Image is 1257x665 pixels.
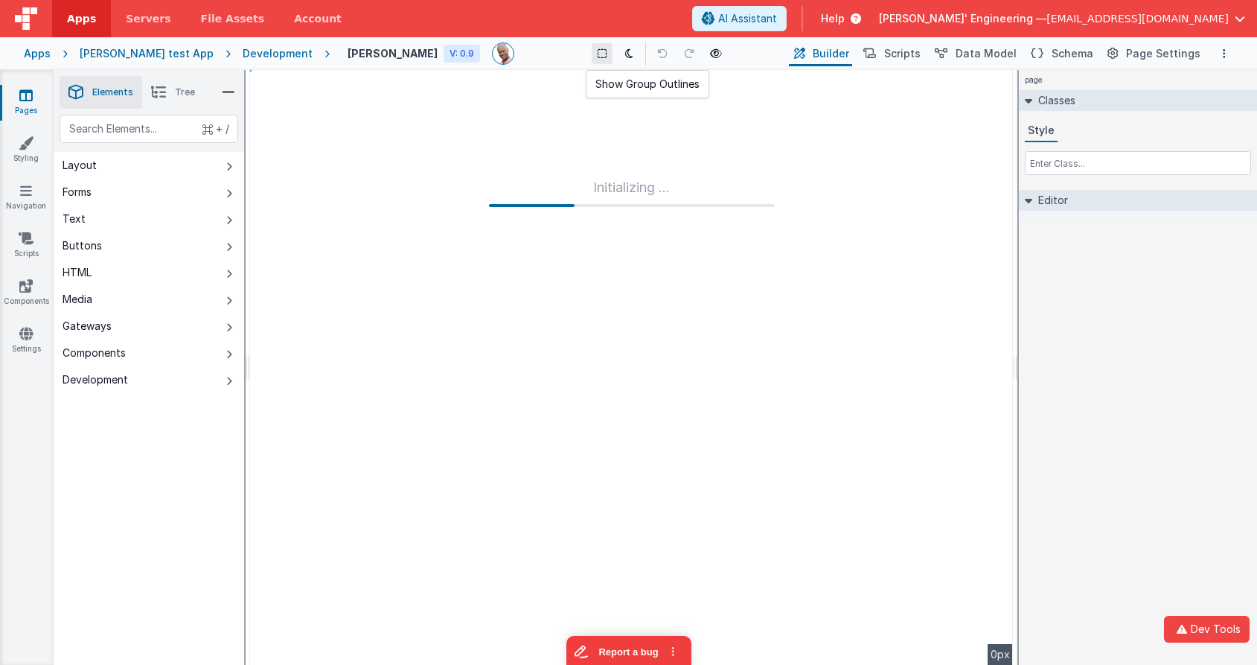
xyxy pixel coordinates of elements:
[879,11,1245,26] button: [PERSON_NAME]' Engineering — [EMAIL_ADDRESS][DOMAIN_NAME]
[63,238,102,253] div: Buttons
[884,46,921,61] span: Scripts
[1052,46,1093,61] span: Schema
[54,152,244,179] button: Layout
[54,366,244,393] button: Development
[24,46,51,61] div: Apps
[1025,151,1251,175] input: Enter Class...
[63,292,92,307] div: Media
[1025,120,1058,142] button: Style
[60,115,238,143] input: Search Elements...
[54,313,244,340] button: Gateways
[63,158,97,173] div: Layout
[1102,41,1203,66] button: Page Settings
[63,265,92,280] div: HTML
[175,86,195,98] span: Tree
[493,43,514,64] img: 11ac31fe5dc3d0eff3fbbbf7b26fa6e1
[54,286,244,313] button: Media
[858,41,924,66] button: Scripts
[202,115,229,143] span: + /
[1032,190,1068,211] h2: Editor
[821,11,845,26] span: Help
[1026,41,1096,66] button: Schema
[54,206,244,232] button: Text
[444,45,480,63] div: V: 0.9
[63,211,86,226] div: Text
[201,11,265,26] span: File Assets
[67,11,96,26] span: Apps
[956,46,1017,61] span: Data Model
[813,46,849,61] span: Builder
[1032,90,1075,111] h2: Classes
[54,232,244,259] button: Buttons
[1126,46,1200,61] span: Page Settings
[250,70,1013,665] div: -->
[126,11,170,26] span: Servers
[63,319,112,334] div: Gateways
[54,259,244,286] button: HTML
[54,179,244,206] button: Forms
[80,46,214,61] div: [PERSON_NAME] test App
[489,177,775,207] div: Initializing ...
[63,372,128,387] div: Development
[243,46,313,61] div: Development
[63,346,126,360] div: Components
[348,48,438,59] h4: [PERSON_NAME]
[63,185,92,200] div: Forms
[1215,45,1233,63] button: Options
[92,86,133,98] span: Elements
[930,41,1020,66] button: Data Model
[718,11,777,26] span: AI Assistant
[789,41,852,66] button: Builder
[879,11,1046,26] span: [PERSON_NAME]' Engineering —
[1019,70,1049,90] h4: page
[54,340,244,366] button: Components
[692,6,787,31] button: AI Assistant
[988,644,1013,665] div: 0px
[1164,616,1250,643] button: Dev Tools
[1046,11,1229,26] span: [EMAIL_ADDRESS][DOMAIN_NAME]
